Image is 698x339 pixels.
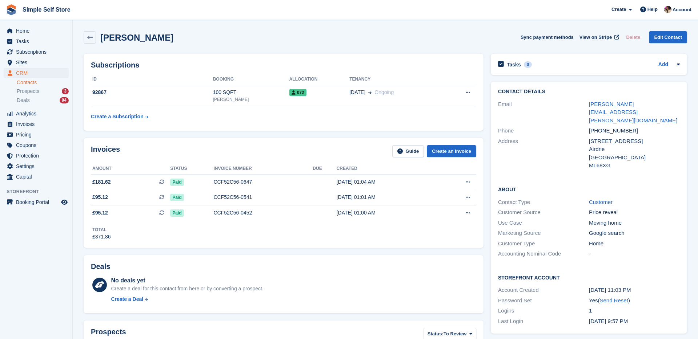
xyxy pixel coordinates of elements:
[589,127,680,135] div: [PHONE_NUMBER]
[17,79,69,86] a: Contacts
[4,68,69,78] a: menu
[20,4,73,16] a: Simple Self Store
[92,226,111,233] div: Total
[91,89,213,96] div: 92867
[498,100,589,125] div: Email
[444,330,466,338] span: To Review
[589,208,680,217] div: Price reveal
[664,6,671,13] img: Scott McCutcheon
[16,68,60,78] span: CRM
[579,34,612,41] span: View on Stripe
[16,36,60,46] span: Tasks
[337,178,437,186] div: [DATE] 01:04 AM
[4,172,69,182] a: menu
[111,295,143,303] div: Create a Deal
[6,4,17,15] img: stora-icon-8386f47178a22dfd0bd8f6a31ec36ba5ce8667c1dd55bd0f319d3a0aa187defe.svg
[498,307,589,315] div: Logins
[4,119,69,129] a: menu
[170,194,184,201] span: Paid
[507,61,521,68] h2: Tasks
[4,161,69,171] a: menu
[62,88,69,94] div: 3
[498,127,589,135] div: Phone
[658,61,668,69] a: Add
[92,209,108,217] span: £95.12
[213,193,313,201] div: CCF52C56-0541
[589,229,680,237] div: Google search
[4,197,69,207] a: menu
[60,97,69,103] div: 94
[498,137,589,170] div: Address
[4,47,69,57] a: menu
[589,250,680,258] div: -
[598,297,630,303] span: ( )
[498,317,589,326] div: Last Login
[4,151,69,161] a: menu
[498,89,680,95] h2: Contact Details
[92,178,111,186] span: £181.62
[589,318,628,324] time: 2025-06-26 20:57:07 UTC
[170,209,184,217] span: Paid
[427,145,476,157] a: Create an Invoice
[498,219,589,227] div: Use Case
[4,36,69,46] a: menu
[170,163,213,175] th: Status
[337,193,437,201] div: [DATE] 01:01 AM
[16,119,60,129] span: Invoices
[521,31,574,43] button: Sync payment methods
[91,163,170,175] th: Amount
[213,96,289,103] div: [PERSON_NAME]
[4,140,69,150] a: menu
[91,74,213,85] th: ID
[213,163,313,175] th: Invoice number
[498,274,680,281] h2: Storefront Account
[17,87,69,95] a: Prospects 3
[111,285,263,293] div: Create a deal for this contact from here or by converting a prospect.
[16,130,60,140] span: Pricing
[599,297,628,303] a: Send Reset
[170,179,184,186] span: Paid
[16,140,60,150] span: Coupons
[577,31,621,43] a: View on Stripe
[337,163,437,175] th: Created
[4,109,69,119] a: menu
[589,154,680,162] div: [GEOGRAPHIC_DATA]
[589,219,680,227] div: Moving home
[498,250,589,258] div: Accounting Nominal Code
[289,89,306,96] span: 072
[91,262,110,271] h2: Deals
[349,74,444,85] th: Tenancy
[213,209,313,217] div: CCF52C56-0452
[16,57,60,68] span: Sites
[589,137,680,146] div: [STREET_ADDRESS]
[213,74,289,85] th: Booking
[498,286,589,294] div: Account Created
[498,229,589,237] div: Marketing Source
[428,330,444,338] span: Status:
[91,61,476,69] h2: Subscriptions
[589,297,680,305] div: Yes
[589,145,680,154] div: Airdrie
[498,240,589,248] div: Customer Type
[498,297,589,305] div: Password Set
[91,113,144,121] div: Create a Subscription
[17,97,69,104] a: Deals 94
[91,145,120,157] h2: Invoices
[589,286,680,294] div: [DATE] 11:03 PM
[589,101,677,123] a: [PERSON_NAME][EMAIL_ADDRESS][PERSON_NAME][DOMAIN_NAME]
[589,199,613,205] a: Customer
[4,26,69,36] a: menu
[16,197,60,207] span: Booking Portal
[4,57,69,68] a: menu
[100,33,173,42] h2: [PERSON_NAME]
[60,198,69,207] a: Preview store
[392,145,424,157] a: Guide
[92,193,108,201] span: £95.12
[498,198,589,207] div: Contact Type
[673,6,691,13] span: Account
[349,89,365,96] span: [DATE]
[16,161,60,171] span: Settings
[16,151,60,161] span: Protection
[16,109,60,119] span: Analytics
[611,6,626,13] span: Create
